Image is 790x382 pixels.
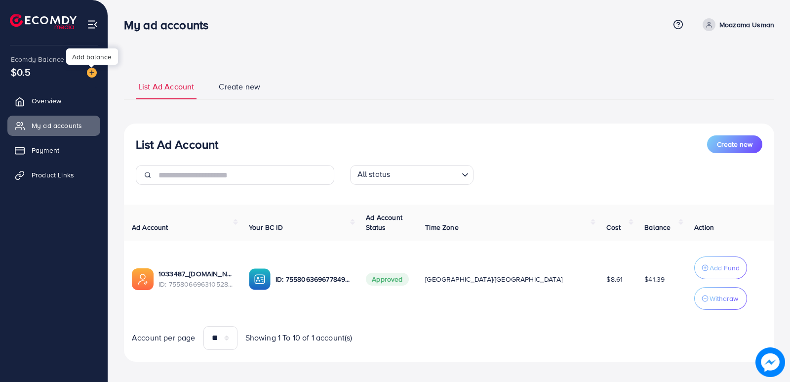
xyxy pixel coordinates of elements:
a: Moazama Usman [699,18,774,31]
span: List Ad Account [138,81,194,92]
span: Action [694,222,714,232]
div: Add balance [66,48,118,65]
div: <span class='underline'>1033487_mous.pk_1759749615728</span></br>7558066963105284112 [158,269,233,289]
span: Create new [219,81,260,92]
button: Add Fund [694,256,747,279]
div: Search for option [350,165,474,185]
img: logo [10,14,77,29]
h3: My ad accounts [124,18,216,32]
span: [GEOGRAPHIC_DATA]/[GEOGRAPHIC_DATA] [425,274,562,284]
span: Ad Account Status [366,212,402,232]
span: $0.5 [11,65,31,79]
img: image [87,68,97,78]
img: menu [87,19,98,30]
p: Moazama Usman [719,19,774,31]
img: ic-ba-acc.ded83a64.svg [249,268,271,290]
span: All status [355,167,393,182]
span: ID: 7558066963105284112 [158,279,233,289]
span: Create new [717,139,752,149]
span: Product Links [32,170,74,180]
img: image [755,347,785,377]
span: Your BC ID [249,222,283,232]
span: Account per page [132,332,196,343]
span: Ad Account [132,222,168,232]
input: Search for option [393,167,457,182]
p: ID: 7558063696778493968 [276,273,350,285]
span: Cost [606,222,621,232]
button: Create new [707,135,762,153]
span: Balance [644,222,671,232]
a: Payment [7,140,100,160]
span: $8.61 [606,274,623,284]
p: Add Fund [710,262,740,274]
a: 1033487_[DOMAIN_NAME]_1759749615728 [158,269,233,279]
span: Ecomdy Balance [11,54,64,64]
span: Showing 1 To 10 of 1 account(s) [245,332,353,343]
span: Payment [32,145,59,155]
span: Overview [32,96,61,106]
p: Withdraw [710,293,738,304]
span: Approved [366,273,408,286]
span: My ad accounts [32,121,82,130]
button: Withdraw [694,287,747,310]
span: $41.39 [644,274,665,284]
a: My ad accounts [7,116,100,135]
a: Product Links [7,165,100,185]
img: ic-ads-acc.e4c84228.svg [132,268,154,290]
a: Overview [7,91,100,111]
h3: List Ad Account [136,137,218,152]
span: Time Zone [425,222,458,232]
